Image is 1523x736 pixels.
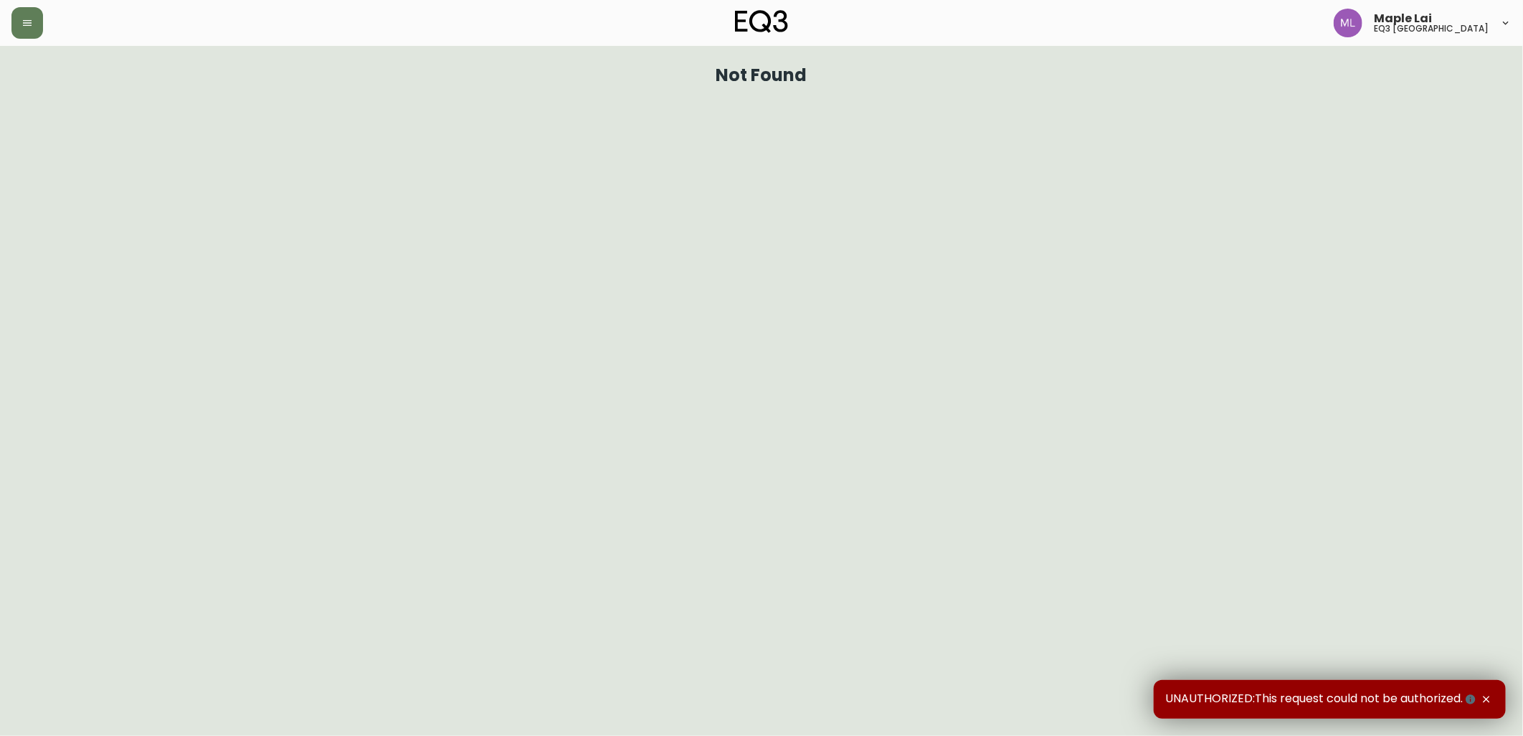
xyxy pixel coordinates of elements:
span: Maple Lai [1374,13,1432,24]
span: UNAUTHORIZED:This request could not be authorized. [1165,692,1479,707]
h1: Not Found [716,69,807,82]
img: 61e28cffcf8cc9f4e300d877dd684943 [1334,9,1362,37]
h5: eq3 [GEOGRAPHIC_DATA] [1374,24,1489,33]
img: logo [735,10,788,33]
